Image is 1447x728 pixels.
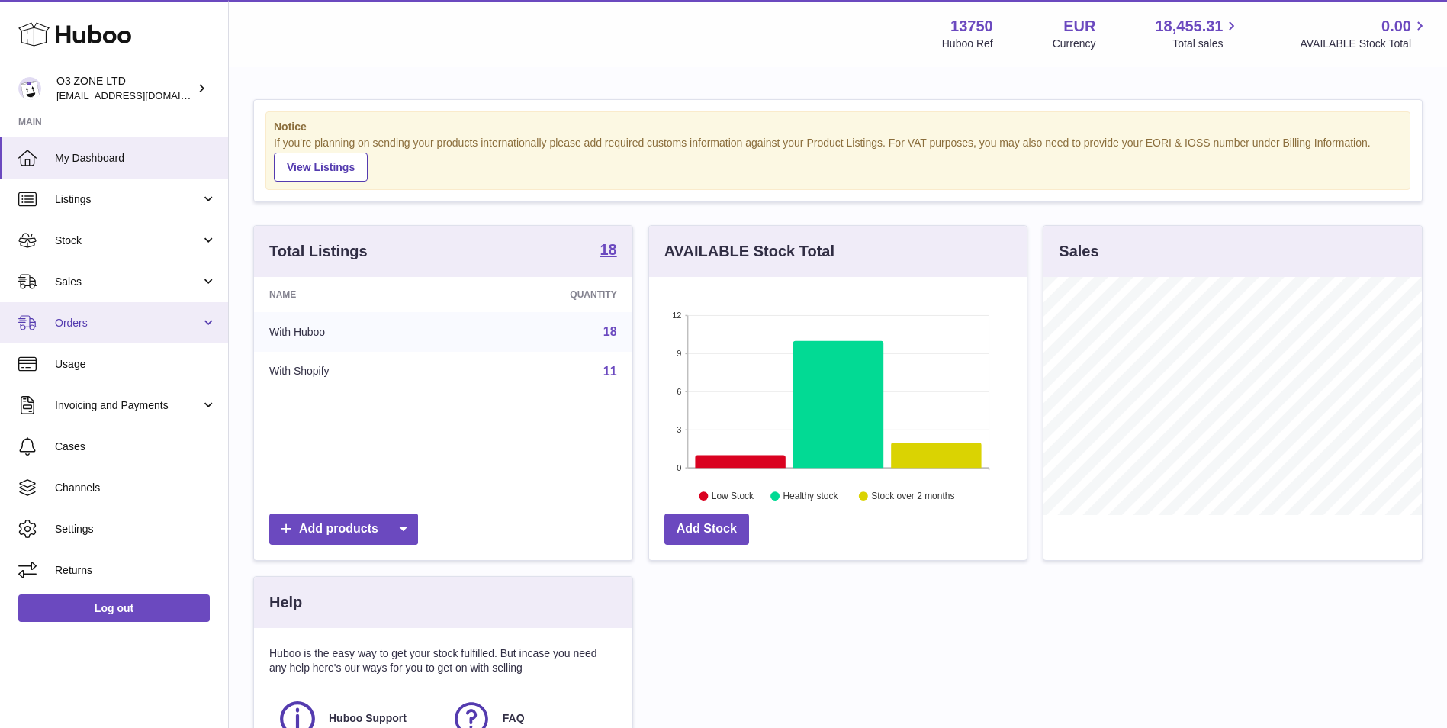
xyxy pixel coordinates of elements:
span: My Dashboard [55,151,217,166]
h3: Total Listings [269,241,368,262]
span: 18,455.31 [1155,16,1223,37]
td: With Shopify [254,352,458,391]
strong: 18 [600,242,616,257]
span: Returns [55,563,217,578]
span: Cases [55,440,217,454]
div: If you're planning on sending your products internationally please add required customs informati... [274,136,1402,182]
strong: EUR [1063,16,1095,37]
text: Low Stock [712,491,754,501]
a: 18 [603,325,617,338]
text: Healthy stock [783,491,838,501]
a: Add products [269,514,418,545]
h3: Sales [1059,241,1098,262]
span: Orders [55,316,201,330]
span: FAQ [503,711,525,726]
strong: Notice [274,120,1402,134]
h3: AVAILABLE Stock Total [664,241,834,262]
a: 0.00 AVAILABLE Stock Total [1300,16,1429,51]
strong: 13750 [950,16,993,37]
th: Quantity [458,277,632,312]
span: Huboo Support [329,711,407,726]
text: 6 [677,387,681,396]
span: Stock [55,234,201,248]
a: Add Stock [664,514,749,545]
span: 0.00 [1381,16,1411,37]
text: 12 [672,311,681,320]
a: Log out [18,594,210,622]
a: 18 [600,242,616,260]
div: Huboo Ref [942,37,993,51]
span: Channels [55,481,217,495]
p: Huboo is the easy way to get your stock fulfilled. But incase you need any help here's our ways f... [269,646,617,675]
span: [EMAIL_ADDRESS][DOMAIN_NAME] [56,89,224,101]
div: Currency [1053,37,1096,51]
span: Invoicing and Payments [55,398,201,413]
span: AVAILABLE Stock Total [1300,37,1429,51]
span: Listings [55,192,201,207]
div: O3 ZONE LTD [56,74,194,103]
text: Stock over 2 months [871,491,954,501]
a: View Listings [274,153,368,182]
text: 3 [677,425,681,434]
span: Usage [55,357,217,372]
span: Total sales [1172,37,1240,51]
span: Settings [55,522,217,536]
a: 18,455.31 Total sales [1155,16,1240,51]
h3: Help [269,592,302,613]
text: 9 [677,349,681,358]
a: 11 [603,365,617,378]
th: Name [254,277,458,312]
img: internalAdmin-13750@internal.huboo.com [18,77,41,100]
text: 0 [677,463,681,472]
td: With Huboo [254,312,458,352]
span: Sales [55,275,201,289]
